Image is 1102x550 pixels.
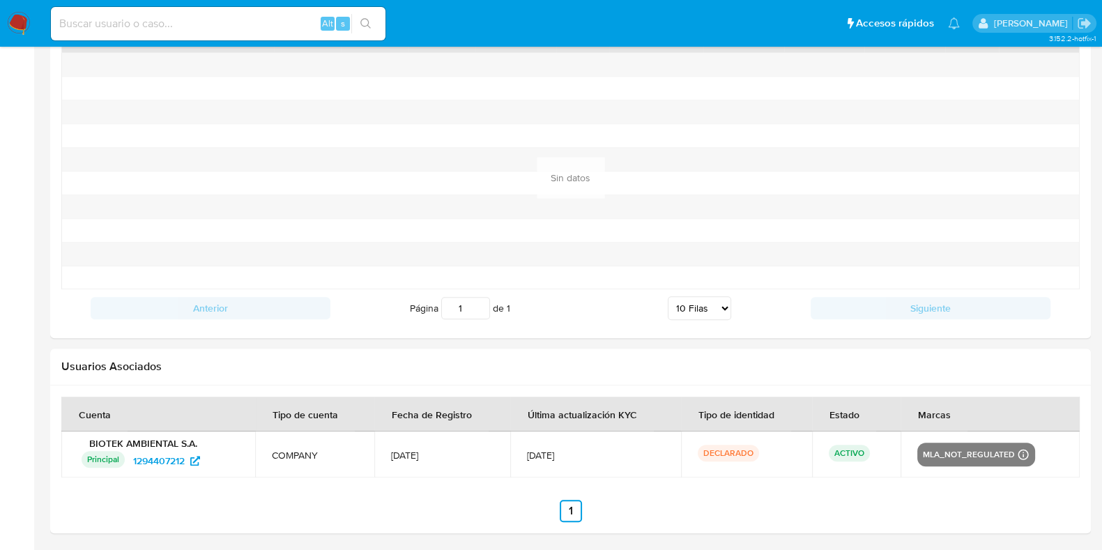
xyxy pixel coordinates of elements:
[993,17,1072,30] p: florencia.lera@mercadolibre.com
[1077,16,1092,31] a: Salir
[856,16,934,31] span: Accesos rápidos
[61,360,1080,374] h2: Usuarios Asociados
[322,17,333,30] span: Alt
[351,14,380,33] button: search-icon
[948,17,960,29] a: Notificaciones
[1048,33,1095,44] span: 3.152.2-hotfix-1
[51,15,385,33] input: Buscar usuario o caso...
[341,17,345,30] span: s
